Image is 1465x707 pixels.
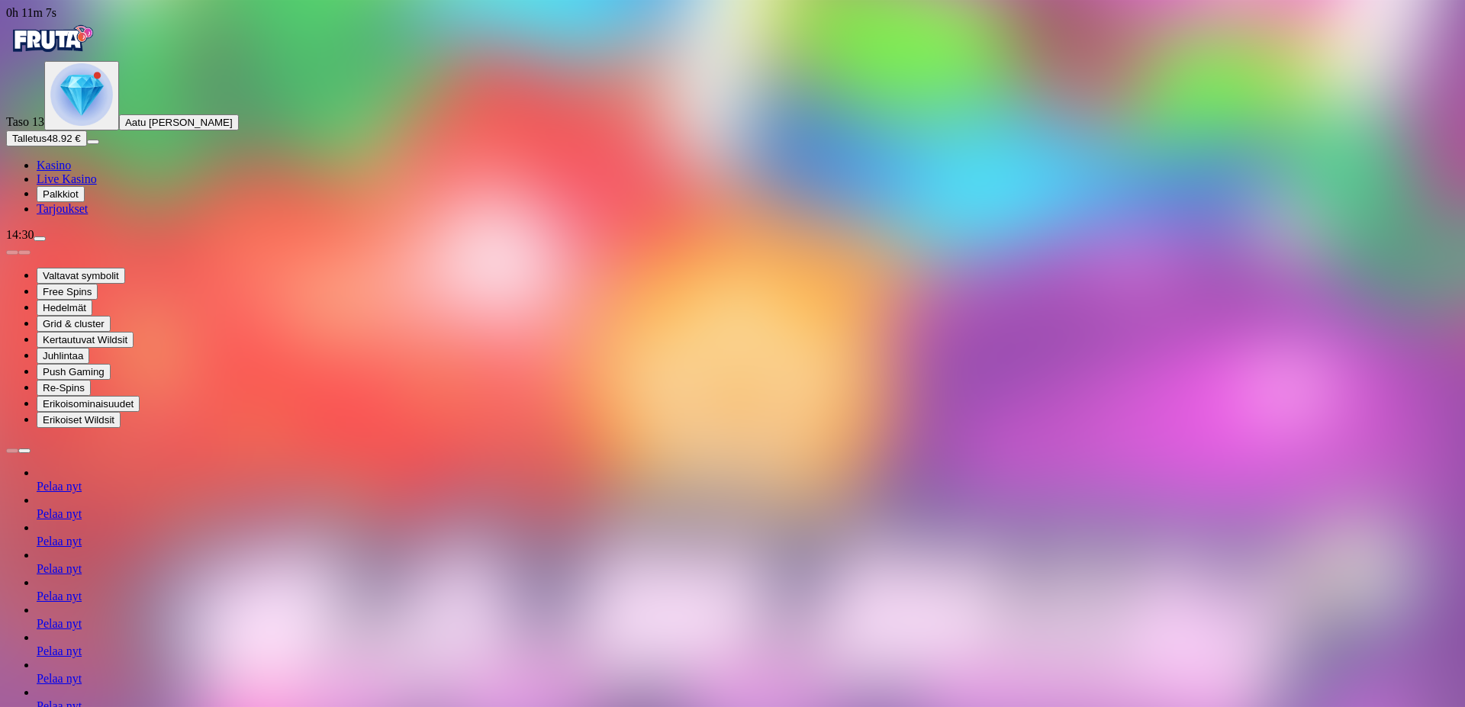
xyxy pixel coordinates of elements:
[37,535,82,548] a: Pelaa nyt
[6,448,18,453] button: prev slide
[37,480,82,493] a: Pelaa nyt
[6,47,98,60] a: Fruta
[6,6,56,19] span: user session time
[37,300,92,316] button: Hedelmät
[37,316,111,332] button: Grid & cluster
[37,617,82,630] a: Pelaa nyt
[37,380,91,396] button: Re-Spins
[37,672,82,685] a: Pelaa nyt
[43,286,92,297] span: Free Spins
[37,186,85,202] button: reward iconPalkkiot
[6,20,98,58] img: Fruta
[119,114,239,130] button: Aatu [PERSON_NAME]
[37,332,134,348] button: Kertautuvat Wildsit
[37,202,88,215] span: Tarjoukset
[43,302,86,313] span: Hedelmät
[37,412,121,428] button: Erikoiset Wildsit
[50,63,113,126] img: level unlocked
[37,364,111,380] button: Push Gaming
[12,133,47,144] span: Talletus
[47,133,80,144] span: 48.92 €
[34,236,46,241] button: menu
[44,61,119,130] button: level unlocked
[43,382,85,394] span: Re-Spins
[6,228,34,241] span: 14:30
[37,507,82,520] a: Pelaa nyt
[43,270,119,281] span: Valtavat symbolit
[37,159,71,172] a: diamond iconKasino
[87,140,99,144] button: menu
[37,590,82,603] a: Pelaa nyt
[43,318,105,329] span: Grid & cluster
[37,562,82,575] a: Pelaa nyt
[37,348,89,364] button: Juhlintaa
[43,414,114,426] span: Erikoiset Wildsit
[37,284,98,300] button: Free Spins
[43,350,83,362] span: Juhlintaa
[43,398,134,410] span: Erikoisominaisuudet
[6,115,44,128] span: Taso 13
[125,117,233,128] span: Aatu [PERSON_NAME]
[6,250,18,255] button: prev slide
[43,334,127,345] span: Kertautuvat Wildsit
[6,130,87,146] button: Talletusplus icon48.92 €
[43,366,105,378] span: Push Gaming
[37,159,71,172] span: Kasino
[37,644,82,657] a: Pelaa nyt
[37,396,140,412] button: Erikoisominaisuudet
[37,202,88,215] a: gift-inverted iconTarjoukset
[6,20,1459,216] nav: Primary
[43,188,79,200] span: Palkkiot
[37,172,97,185] a: poker-chip iconLive Kasino
[18,448,31,453] button: next slide
[37,268,125,284] button: Valtavat symbolit
[18,250,31,255] button: next slide
[37,172,97,185] span: Live Kasino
